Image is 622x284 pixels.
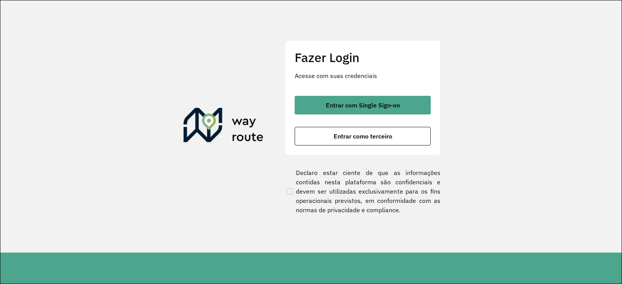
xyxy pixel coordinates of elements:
[295,50,431,65] h2: Fazer Login
[326,102,400,108] span: Entrar com Single Sign-on
[334,133,392,139] span: Entrar como terceiro
[295,71,431,80] p: Acesse com suas credenciais
[285,168,440,215] label: Declaro estar ciente de que as informações contidas nesta plataforma são confidenciais e devem se...
[295,96,431,114] button: button
[183,108,264,145] img: Roteirizador AmbevTech
[295,127,431,145] button: button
